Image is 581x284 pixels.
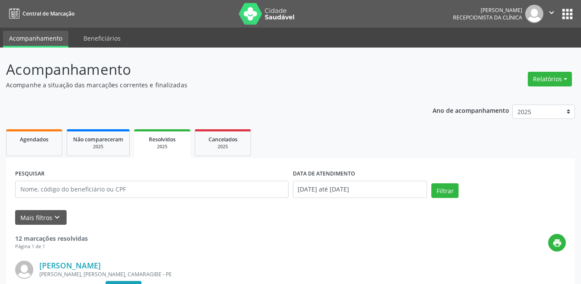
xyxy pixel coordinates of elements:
[431,183,459,198] button: Filtrar
[52,213,62,222] i: keyboard_arrow_down
[15,243,88,250] div: Página 1 de 1
[15,181,289,198] input: Nome, código do beneficiário ou CPF
[548,234,566,252] button: print
[201,144,244,150] div: 2025
[547,8,556,17] i: 
[73,136,123,143] span: Não compareceram
[453,14,522,21] span: Recepcionista da clínica
[20,136,48,143] span: Agendados
[3,31,68,48] a: Acompanhamento
[560,6,575,22] button: apps
[140,144,184,150] div: 2025
[15,261,33,279] img: img
[15,234,88,243] strong: 12 marcações resolvidas
[433,105,509,115] p: Ano de acompanhamento
[528,72,572,86] button: Relatórios
[15,167,45,181] label: PESQUISAR
[149,136,176,143] span: Resolvidos
[6,6,74,21] a: Central de Marcação
[293,181,427,198] input: Selecione um intervalo
[293,167,355,181] label: DATA DE ATENDIMENTO
[552,238,562,248] i: print
[39,271,566,278] div: [PERSON_NAME], [PERSON_NAME], CAMARAGIBE - PE
[73,144,123,150] div: 2025
[6,59,404,80] p: Acompanhamento
[209,136,238,143] span: Cancelados
[525,5,543,23] img: img
[543,5,560,23] button: 
[15,210,67,225] button: Mais filtroskeyboard_arrow_down
[39,261,101,270] a: [PERSON_NAME]
[77,31,127,46] a: Beneficiários
[6,80,404,89] p: Acompanhe a situação das marcações correntes e finalizadas
[22,10,74,17] span: Central de Marcação
[453,6,522,14] div: [PERSON_NAME]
